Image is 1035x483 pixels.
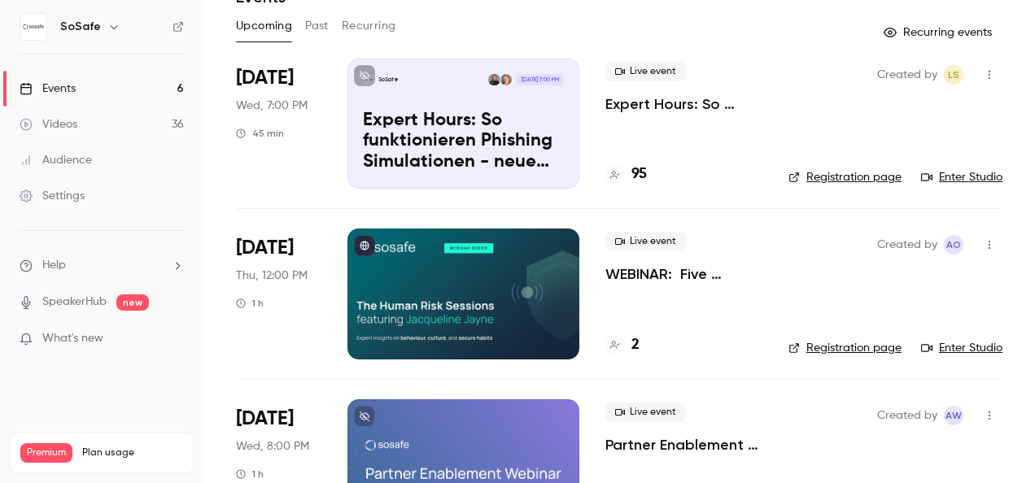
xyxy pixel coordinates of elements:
[20,80,76,97] div: Events
[82,446,183,459] span: Plan usage
[236,297,264,310] div: 1 h
[605,94,762,114] a: Expert Hours: So funktionieren Phishing Simulationen - neue Features, Tipps & Tricks
[20,116,77,133] div: Videos
[236,65,294,91] span: [DATE]
[42,257,66,274] span: Help
[42,294,107,311] a: SpeakerHub
[605,232,686,251] span: Live event
[378,76,399,84] p: SoSafe
[342,13,396,39] button: Recurring
[20,188,85,204] div: Settings
[605,402,686,422] span: Live event
[20,14,46,40] img: SoSafe
[488,74,500,85] img: Adriana Hanika
[20,257,184,274] li: help-dropdown-opener
[944,65,963,85] span: Luise Schulz
[877,406,937,425] span: Created by
[42,330,103,347] span: What's new
[236,406,294,432] span: [DATE]
[921,169,1002,185] a: Enter Studio
[631,334,640,356] h4: 2
[500,74,512,85] img: Luise Schulz
[605,163,647,185] a: 95
[945,406,962,425] span: AW
[605,62,686,81] span: Live event
[605,264,762,284] a: WEBINAR: Five Overlooked Metrics in Human Risk Management
[788,340,902,356] a: Registration page
[236,438,309,455] span: Wed, 8:00 PM
[236,228,321,359] div: Sep 25 Thu, 12:00 PM (Australia/Sydney)
[631,163,647,185] h4: 95
[236,127,284,140] div: 45 min
[236,468,264,481] div: 1 h
[605,334,640,356] a: 2
[605,435,762,455] a: Partner Enablement Webinar Q4
[944,406,963,425] span: Alexandra Wasilewski
[347,59,579,189] a: Expert Hours: So funktionieren Phishing Simulationen - neue Features, Tipps & TricksSoSafeLuise S...
[944,235,963,255] span: Alba Oni
[236,59,321,189] div: Sep 10 Wed, 11:00 AM (Europe/Berlin)
[60,19,101,35] h6: SoSafe
[164,332,184,346] iframe: Noticeable Trigger
[948,65,959,85] span: LS
[921,340,1002,356] a: Enter Studio
[116,294,149,311] span: new
[876,20,1002,46] button: Recurring events
[236,235,294,261] span: [DATE]
[236,13,292,39] button: Upcoming
[946,235,961,255] span: AO
[20,443,72,463] span: Premium
[236,98,308,114] span: Wed, 7:00 PM
[877,235,937,255] span: Created by
[20,152,92,168] div: Audience
[877,65,937,85] span: Created by
[363,111,564,173] p: Expert Hours: So funktionieren Phishing Simulationen - neue Features, Tipps & Tricks
[516,74,563,85] span: [DATE] 7:00 PM
[305,13,329,39] button: Past
[236,268,308,284] span: Thu, 12:00 PM
[788,169,902,185] a: Registration page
